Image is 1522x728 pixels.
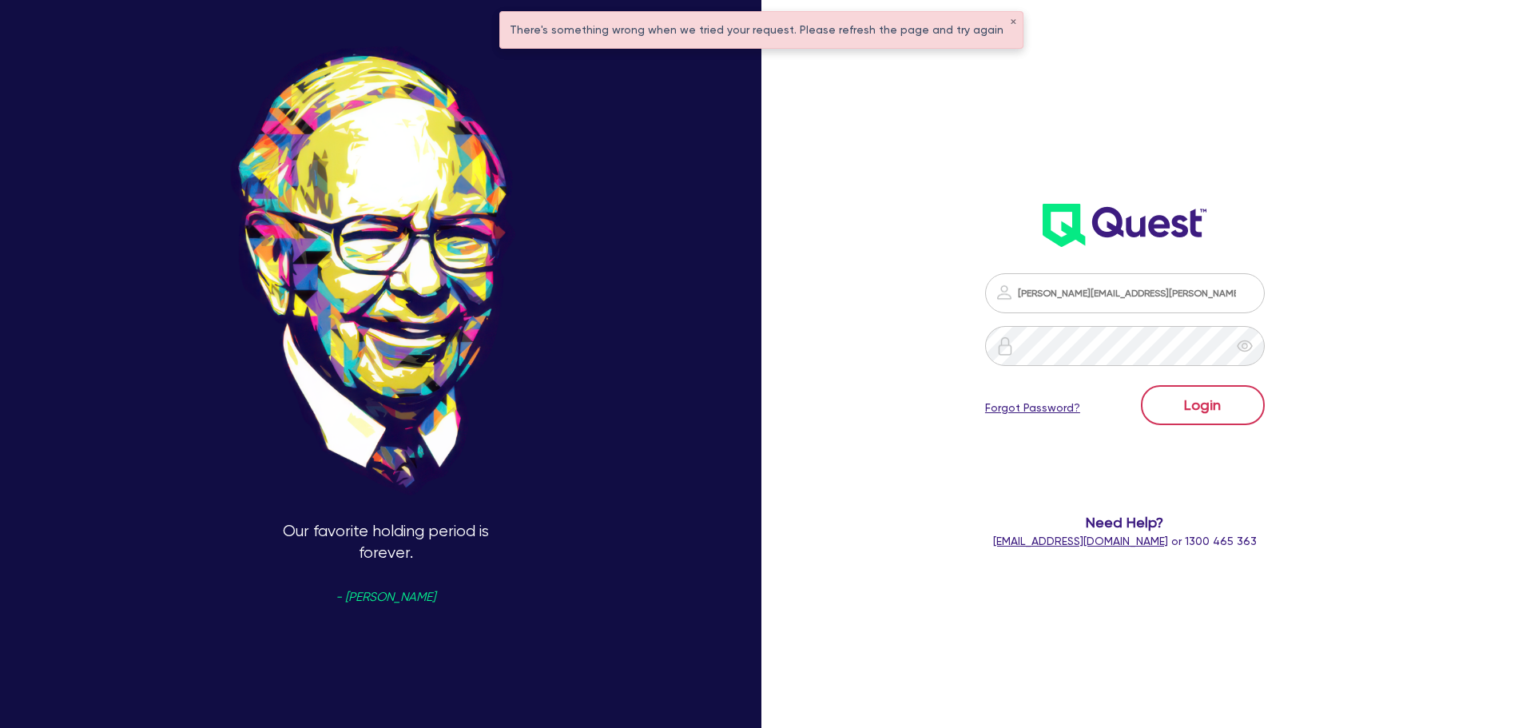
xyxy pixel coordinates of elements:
[1043,204,1206,247] img: wH2k97JdezQIQAAAABJRU5ErkJggg==
[985,400,1080,416] a: Forgot Password?
[1237,338,1253,354] span: eye
[985,273,1265,313] input: Email address
[1141,385,1265,425] button: Login
[921,511,1329,533] span: Need Help?
[500,12,1023,48] div: There's something wrong when we tried your request. Please refresh the page and try again
[993,535,1168,547] a: [EMAIL_ADDRESS][DOMAIN_NAME]
[995,283,1014,302] img: icon-password
[1010,18,1016,26] button: ✕
[995,336,1015,356] img: icon-password
[993,535,1257,547] span: or 1300 465 363
[336,591,435,603] span: - [PERSON_NAME]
